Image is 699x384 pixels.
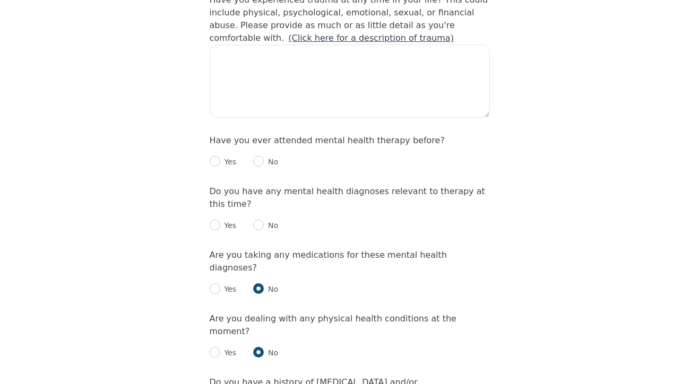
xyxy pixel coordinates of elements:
[264,284,278,294] p: No
[264,156,278,167] p: No
[220,347,237,358] p: Yes
[220,220,237,231] p: Yes
[288,33,454,43] a: (Click here for a description of trauma)
[210,135,445,145] label: Have you ever attended mental health therapy before?
[220,284,237,294] p: Yes
[210,313,456,336] label: Are you dealing with any physical health conditions at the moment?
[264,347,278,358] p: No
[264,220,278,231] p: No
[220,156,237,167] p: Yes
[210,186,485,209] label: Do you have any mental health diagnoses relevant to therapy at this time?
[210,250,447,273] label: Are you taking any medications for these mental health diagnoses?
